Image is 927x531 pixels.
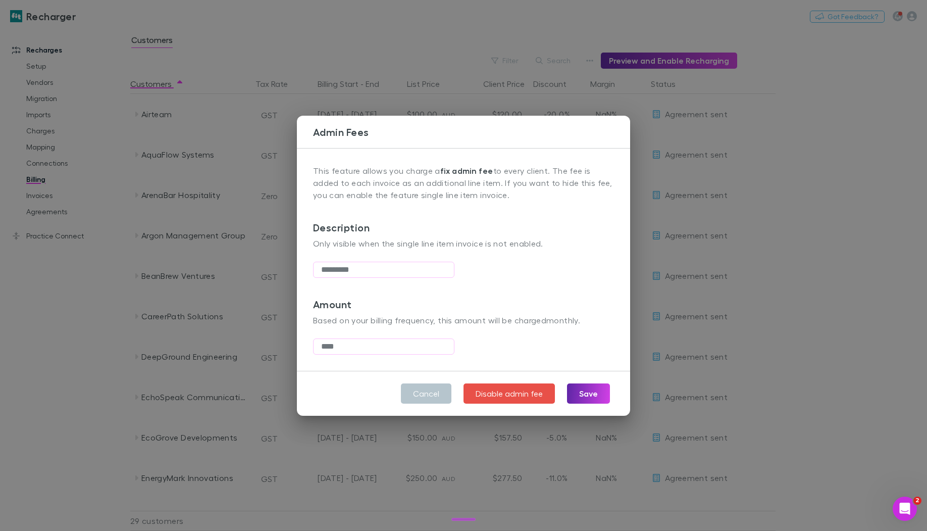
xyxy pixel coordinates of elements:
[567,383,610,404] button: Save
[440,166,493,176] strong: fix admin fee
[463,383,555,404] button: Disable admin fee
[313,237,614,250] p: Only visible when the single line item invoice is not enabled.
[313,165,614,201] p: This feature allows you charge a to every client. The fee is added to each invoice as an addition...
[313,126,630,138] h3: Admin Fees
[913,497,921,505] span: 2
[313,314,614,326] p: Based on your billing frequency, this amount will be charged monthly .
[313,201,614,237] h3: Description
[893,497,917,521] iframe: Intercom live chat
[313,278,614,314] h3: Amount
[401,383,451,404] button: Cancel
